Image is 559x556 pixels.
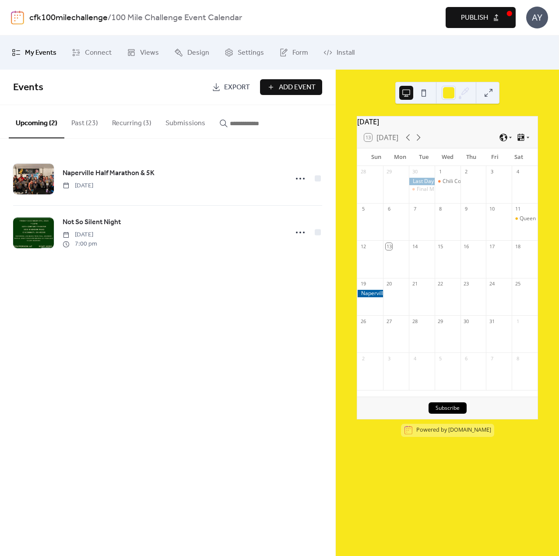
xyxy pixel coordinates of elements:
[13,78,43,97] span: Events
[461,13,488,23] span: Publish
[386,355,392,362] div: 3
[463,169,470,175] div: 2
[416,426,491,434] div: Powered by
[388,148,411,166] div: Mon
[514,355,521,362] div: 8
[386,169,392,175] div: 29
[437,281,444,287] div: 22
[364,148,388,166] div: Sun
[436,148,459,166] div: Wed
[292,46,308,60] span: Form
[386,206,392,212] div: 6
[411,281,418,287] div: 21
[411,318,418,324] div: 28
[9,105,64,138] button: Upcoming (2)
[429,402,467,414] button: Subscribe
[168,39,216,66] a: Design
[63,217,121,228] a: Not So Silent Night
[386,318,392,324] div: 27
[417,186,440,193] div: Final Mile
[5,39,63,66] a: My Events
[238,46,264,60] span: Settings
[360,169,366,175] div: 28
[514,243,521,250] div: 18
[409,186,435,193] div: Final Mile
[11,11,24,25] img: logo
[526,7,548,28] div: AY
[489,355,495,362] div: 7
[489,318,495,324] div: 31
[489,281,495,287] div: 24
[63,181,93,190] span: [DATE]
[360,281,366,287] div: 19
[158,105,212,137] button: Submissions
[65,39,118,66] a: Connect
[409,178,435,185] div: Last Day of The 100 Mile Challenge!
[218,39,271,66] a: Settings
[360,243,366,250] div: 12
[108,10,111,26] b: /
[435,178,461,185] div: Chili Cook-Off
[63,239,97,249] span: 7:00 pm
[489,243,495,250] div: 17
[386,243,392,250] div: 13
[514,169,521,175] div: 4
[317,39,361,66] a: Install
[437,206,444,212] div: 8
[437,318,444,324] div: 29
[463,206,470,212] div: 9
[514,281,521,287] div: 25
[463,318,470,324] div: 30
[386,281,392,287] div: 20
[443,178,476,185] div: Chili Cook-Off
[25,46,56,60] span: My Events
[63,168,155,179] a: Naperville Half Marathon & 5K
[29,10,108,26] a: cfk100milechallenge
[446,7,516,28] button: Publish
[360,318,366,324] div: 26
[463,355,470,362] div: 6
[140,46,159,60] span: Views
[489,206,495,212] div: 10
[463,243,470,250] div: 16
[412,148,436,166] div: Tue
[360,355,366,362] div: 2
[411,169,418,175] div: 30
[463,281,470,287] div: 23
[224,82,250,93] span: Export
[279,82,316,93] span: Add Event
[63,230,97,239] span: [DATE]
[105,105,158,137] button: Recurring (3)
[437,243,444,250] div: 15
[411,243,418,250] div: 14
[187,46,209,60] span: Design
[85,46,112,60] span: Connect
[357,290,383,297] div: Naperville Half Marathon & 5K
[512,215,538,222] div: Queen Bee Half Marathon
[437,355,444,362] div: 5
[205,79,257,95] a: Export
[260,79,322,95] button: Add Event
[357,116,538,127] div: [DATE]
[111,10,242,26] b: 100 Mile Challenge Event Calendar
[360,206,366,212] div: 5
[64,105,105,137] button: Past (23)
[437,169,444,175] div: 1
[507,148,531,166] div: Sat
[273,39,315,66] a: Form
[411,206,418,212] div: 7
[514,318,521,324] div: 1
[337,46,355,60] span: Install
[459,148,483,166] div: Thu
[448,426,491,434] a: [DOMAIN_NAME]
[489,169,495,175] div: 3
[120,39,165,66] a: Views
[483,148,506,166] div: Fri
[514,206,521,212] div: 11
[411,355,418,362] div: 4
